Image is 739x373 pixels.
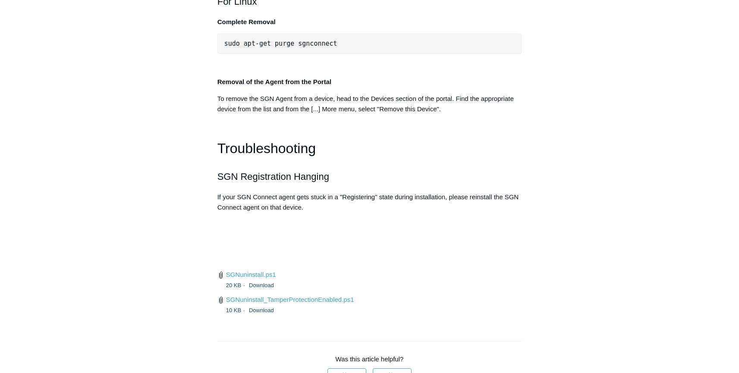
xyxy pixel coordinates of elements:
[226,282,247,288] span: 20 KB
[226,296,354,303] a: SGNuninstall_TamperProtectionEnabled.ps1
[217,18,276,25] strong: Complete Removal
[217,95,514,113] span: To remove the SGN Agent from a device, head to the Devices section of the portal. Find the approp...
[217,138,522,160] h1: Troubleshooting
[217,193,519,211] span: If your SGN Connect agent gets stuck in a "Registering" state during installation, please reinsta...
[226,271,276,278] a: SGNuninstall.ps1
[336,355,404,363] span: Was this article helpful?
[249,282,274,288] a: Download
[217,78,331,85] strong: Removal of the Agent from the Portal
[217,169,522,184] h2: SGN Registration Hanging
[249,307,274,313] a: Download
[217,34,522,53] pre: sudo apt-get purge sgnconnect
[226,307,247,313] span: 10 KB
